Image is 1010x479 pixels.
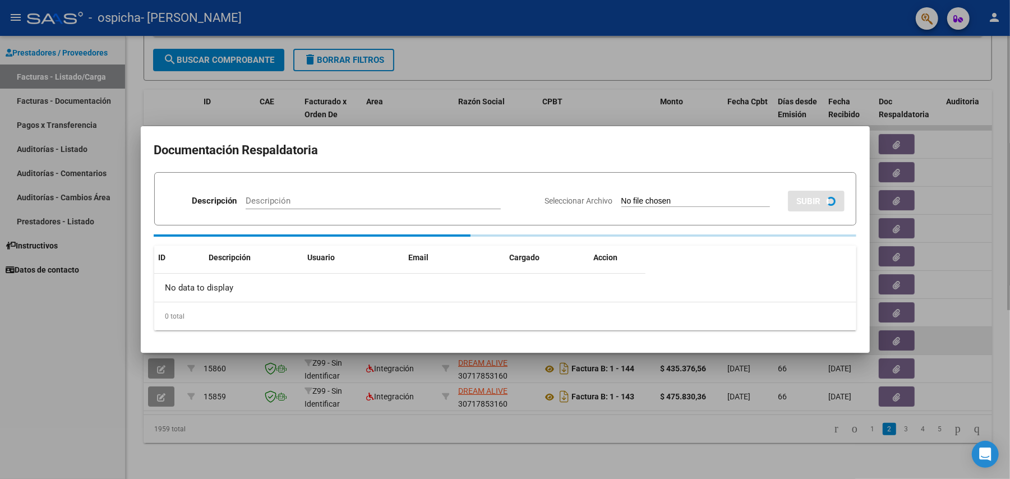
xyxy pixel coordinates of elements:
span: Seleccionar Archivo [545,196,613,205]
h2: Documentación Respaldatoria [154,140,856,161]
span: Cargado [510,253,540,262]
p: Descripción [192,195,237,208]
div: No data to display [154,274,645,302]
datatable-header-cell: Usuario [303,246,404,270]
div: Open Intercom Messenger [972,441,999,468]
datatable-header-cell: Cargado [505,246,589,270]
datatable-header-cell: ID [154,246,205,270]
span: Usuario [308,253,335,262]
span: Descripción [209,253,251,262]
span: Email [409,253,429,262]
span: SUBIR [797,196,821,206]
datatable-header-cell: Accion [589,246,645,270]
div: 0 total [154,302,856,330]
datatable-header-cell: Descripción [205,246,303,270]
datatable-header-cell: Email [404,246,505,270]
button: SUBIR [788,191,845,211]
span: Accion [594,253,618,262]
span: ID [159,253,166,262]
